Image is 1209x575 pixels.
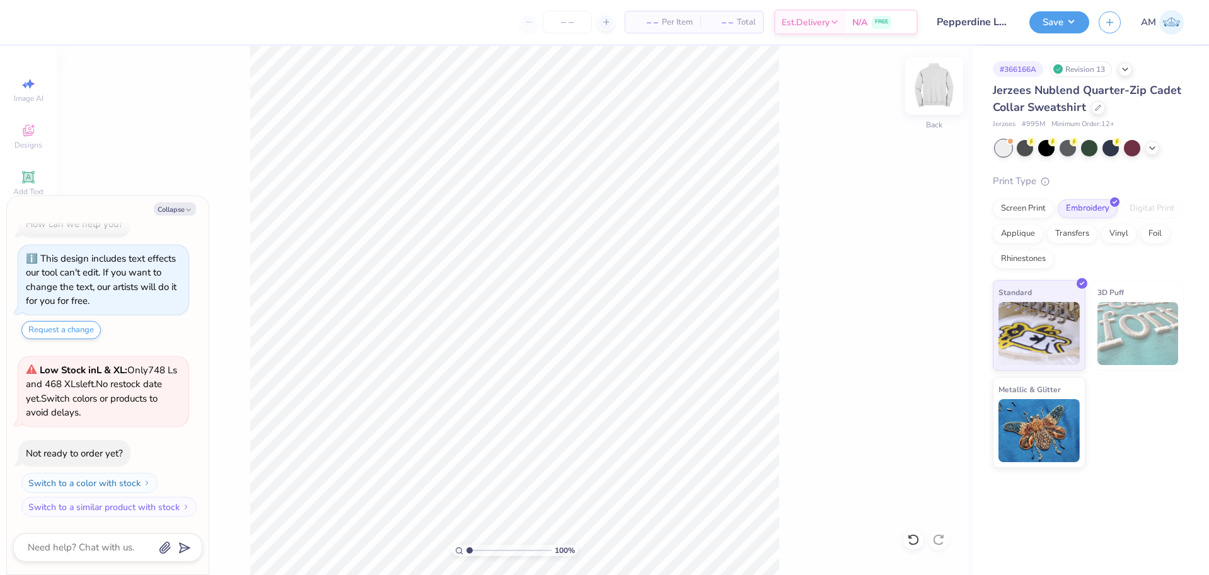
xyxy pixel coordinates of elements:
span: Standard [998,286,1032,299]
div: Applique [993,224,1043,243]
div: Transfers [1047,224,1097,243]
span: Jerzees Nublend Quarter-Zip Cadet Collar Sweatshirt [993,83,1181,115]
input: Untitled Design [927,9,1020,35]
button: Switch to a color with stock [21,473,158,493]
button: Request a change [21,321,101,339]
div: Revision 13 [1050,61,1112,77]
span: Add Text [13,187,43,197]
div: Vinyl [1101,224,1137,243]
div: How can we help you? [26,218,123,230]
div: Screen Print [993,199,1054,218]
span: Image AI [14,93,43,103]
span: Est. Delivery [782,16,830,29]
span: Metallic & Glitter [998,383,1061,396]
span: No restock date yet. [26,378,162,405]
span: – – [708,16,733,29]
span: Only 748 Ls and 468 XLs left. Switch colors or products to avoid delays. [26,364,177,419]
div: Back [926,119,942,131]
div: Not ready to order yet? [26,447,123,460]
span: Jerzees [993,119,1015,130]
strong: Low Stock in L & XL : [40,364,127,376]
div: Rhinestones [993,250,1054,269]
img: Back [909,61,959,111]
span: Per Item [662,16,693,29]
img: Metallic & Glitter [998,399,1080,462]
span: Designs [14,140,42,150]
span: N/A [852,16,867,29]
button: Collapse [154,202,196,216]
span: Total [737,16,756,29]
div: Digital Print [1121,199,1183,218]
button: Save [1029,11,1089,33]
span: AM [1141,15,1156,30]
img: Switch to a similar product with stock [182,503,190,511]
div: Foil [1140,224,1170,243]
img: Switch to a color with stock [143,479,151,487]
span: – – [633,16,658,29]
div: Print Type [993,174,1184,189]
button: Switch to a similar product with stock [21,497,197,517]
span: Minimum Order: 12 + [1051,119,1114,130]
span: 100 % [555,545,575,556]
div: Embroidery [1058,199,1118,218]
div: This design includes text effects our tool can't edit. If you want to change the text, our artist... [26,252,176,308]
input: – – [543,11,592,33]
img: 3D Puff [1097,302,1179,365]
a: AM [1141,10,1184,35]
span: 3D Puff [1097,286,1124,299]
span: FREE [875,18,888,26]
img: Arvi Mikhail Parcero [1159,10,1184,35]
span: # 995M [1022,119,1045,130]
img: Standard [998,302,1080,365]
div: # 366166A [993,61,1043,77]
